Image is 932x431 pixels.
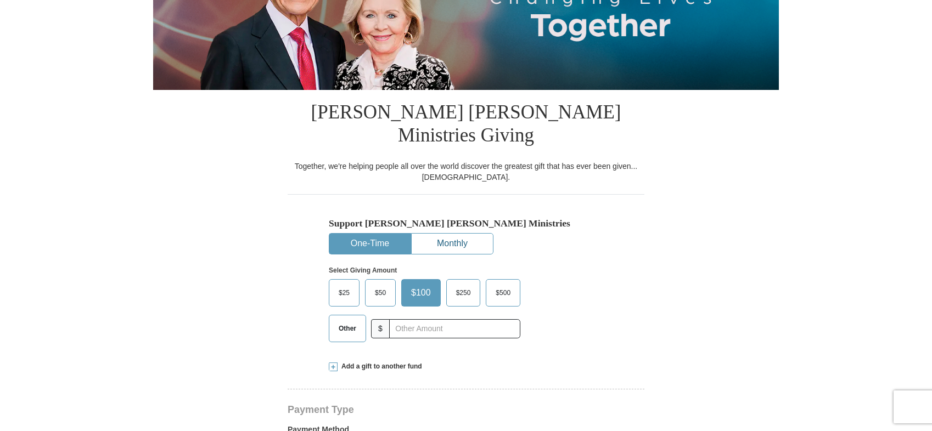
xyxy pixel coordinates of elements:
h5: Support [PERSON_NAME] [PERSON_NAME] Ministries [329,218,603,229]
span: $500 [490,285,516,301]
span: $ [371,319,390,338]
span: Other [333,320,362,337]
span: Add a gift to another fund [338,362,422,371]
span: $100 [406,285,436,301]
span: $25 [333,285,355,301]
div: Together, we're helping people all over the world discover the greatest gift that has ever been g... [288,161,644,183]
h4: Payment Type [288,405,644,414]
h1: [PERSON_NAME] [PERSON_NAME] Ministries Giving [288,90,644,161]
input: Other Amount [389,319,520,338]
button: Monthly [412,234,493,254]
span: $250 [451,285,476,301]
strong: Select Giving Amount [329,266,397,274]
span: $50 [369,285,391,301]
button: One-Time [329,234,411,254]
